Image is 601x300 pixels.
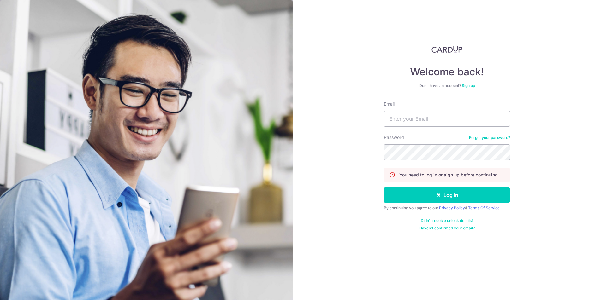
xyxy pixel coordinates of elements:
[399,172,499,178] p: You need to log in or sign up before continuing.
[384,101,395,107] label: Email
[469,135,510,140] a: Forgot your password?
[421,218,473,223] a: Didn't receive unlock details?
[431,45,462,53] img: CardUp Logo
[462,83,475,88] a: Sign up
[384,83,510,88] div: Don’t have an account?
[384,205,510,211] div: By continuing you agree to our &
[468,205,500,210] a: Terms Of Service
[384,134,404,141] label: Password
[384,111,510,127] input: Enter your Email
[384,187,510,203] button: Log in
[384,66,510,78] h4: Welcome back!
[439,205,465,210] a: Privacy Policy
[419,226,475,231] a: Haven't confirmed your email?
